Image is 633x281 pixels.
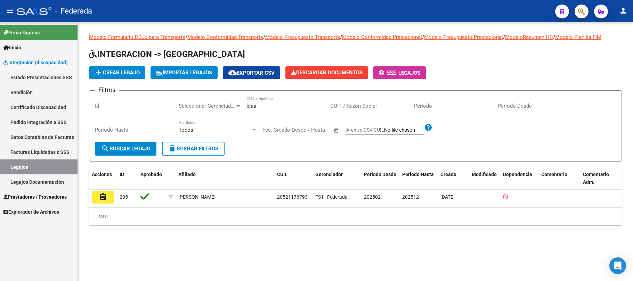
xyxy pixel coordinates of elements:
[168,144,177,152] mat-icon: delete
[120,172,124,177] span: ID
[162,142,225,156] button: Borrar Filtros
[3,29,40,36] span: Firma Express
[538,167,580,190] datatable-header-cell: Comentario
[89,66,145,79] button: Crear Legajo
[3,59,68,66] span: Integración (discapacidad)
[55,3,92,19] span: - Federada
[333,126,341,134] button: Open calendar
[361,167,399,190] datatable-header-cell: Periodo Desde
[503,172,532,177] span: Dependencia
[402,194,419,200] span: 202512
[89,49,245,59] span: INTEGRACION -> [GEOGRAPHIC_DATA]
[3,208,59,216] span: Explorador de Archivos
[178,193,216,201] div: [PERSON_NAME]
[373,66,426,79] button: -Legajos
[424,123,432,132] mat-icon: help
[313,167,361,190] datatable-header-cell: Gerenciador
[346,127,384,133] span: Archivo CSV CUIL
[315,172,343,177] span: Gerenciador
[187,34,263,40] a: Modelo Conformidad Transporte
[117,167,138,190] datatable-header-cell: ID
[120,194,128,200] span: 205
[179,103,235,109] span: Seleccionar Gerenciador
[315,194,348,200] span: FS1 - Federada
[151,66,218,79] button: IMPORTAR LEGAJOS
[440,194,455,200] span: [DATE]
[500,167,538,190] datatable-header-cell: Dependencia
[89,33,622,225] div: / / / / / /
[583,172,609,185] span: Comentario Adm.
[402,172,434,177] span: Periodo Hasta
[379,70,398,76] span: -
[138,167,165,190] datatable-header-cell: Aprobado
[277,172,287,177] span: CUIL
[291,69,363,76] span: Descargar Documentos
[398,70,420,76] span: Legajos
[440,172,456,177] span: Creado
[92,172,112,177] span: Acciones
[274,167,313,190] datatable-header-cell: CUIL
[285,66,368,79] button: Descargar Documentos
[89,167,117,190] datatable-header-cell: Acciones
[156,69,212,76] span: IMPORTAR LEGAJOS
[472,172,497,177] span: Modificado
[179,127,193,133] span: Todos
[89,34,185,40] a: Modelo Formulario DDJJ para Transporte
[95,68,103,76] mat-icon: add
[228,70,275,76] span: Exportar CSV
[95,85,119,95] h3: Filtros
[541,172,567,177] span: Comentario
[364,194,381,200] span: 202502
[228,68,237,77] mat-icon: cloud_download
[505,34,553,40] a: ModeloResumen HC
[277,194,308,200] span: 20521176793
[223,66,280,79] button: Exportar CSV
[6,7,14,15] mat-icon: menu
[399,167,438,190] datatable-header-cell: Periodo Hasta
[101,144,109,152] mat-icon: search
[342,34,422,40] a: Modelo Conformidad Prestacional
[140,172,162,177] span: Aprobado
[364,172,396,177] span: Periodo Desde
[95,69,140,76] span: Crear Legajo
[3,193,67,201] span: Prestadores / Proveedores
[555,34,601,40] a: Modelo Planilla FIM
[384,127,424,133] input: Archivo CSV CUIL
[580,167,622,190] datatable-header-cell: Comentario Adm.
[297,127,331,133] input: Fecha fin
[95,142,156,156] button: Buscar Legajo
[101,146,150,152] span: Buscar Legajo
[619,7,627,15] mat-icon: person
[262,127,291,133] input: Fecha inicio
[89,208,622,225] div: 1 total
[609,257,626,274] div: Open Intercom Messenger
[3,44,21,51] span: Inicio
[168,146,218,152] span: Borrar Filtros
[176,167,274,190] datatable-header-cell: Afiliado
[265,34,340,40] a: Modelo Presupuesto Transporte
[99,193,107,201] mat-icon: assignment
[178,172,196,177] span: Afiliado
[469,167,500,190] datatable-header-cell: Modificado
[424,34,503,40] a: Modelo Presupuesto Prestacional
[438,167,469,190] datatable-header-cell: Creado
